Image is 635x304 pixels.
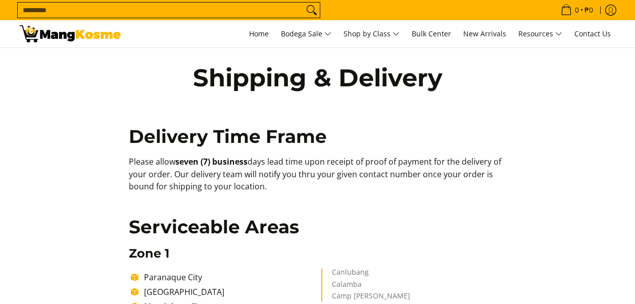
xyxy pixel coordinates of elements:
span: Shop by Class [344,28,400,40]
h2: Serviceable Areas [129,216,506,238]
h2: Delivery Time Frame [129,125,506,148]
li: Camp [PERSON_NAME] [332,292,496,301]
span: Paranaque City [144,272,202,283]
a: Home [244,20,274,47]
a: Shop by Class [338,20,405,47]
span: • [558,5,596,16]
h1: Shipping & Delivery [171,63,464,93]
li: [GEOGRAPHIC_DATA] [139,286,318,298]
b: seven (7) business [175,156,248,167]
span: ₱0 [583,7,595,14]
h3: Zone 1 [129,246,506,261]
li: Canlubang [332,269,496,281]
span: Bulk Center [412,29,451,38]
span: Contact Us [574,29,611,38]
a: Resources [513,20,567,47]
button: Search [304,3,320,18]
p: Please allow days lead time upon receipt of proof of payment for the delivery of your order. Our ... [129,156,506,203]
a: Bodega Sale [276,20,336,47]
a: Contact Us [569,20,616,47]
span: Home [249,29,269,38]
a: New Arrivals [458,20,511,47]
span: Resources [518,28,562,40]
li: Calamba [332,281,496,293]
span: Bodega Sale [281,28,331,40]
nav: Main Menu [131,20,616,47]
img: Shipping &amp; Delivery Page l Mang Kosme: Home Appliances Warehouse Sale! [20,25,121,42]
a: Bulk Center [407,20,456,47]
span: 0 [573,7,580,14]
span: New Arrivals [463,29,506,38]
